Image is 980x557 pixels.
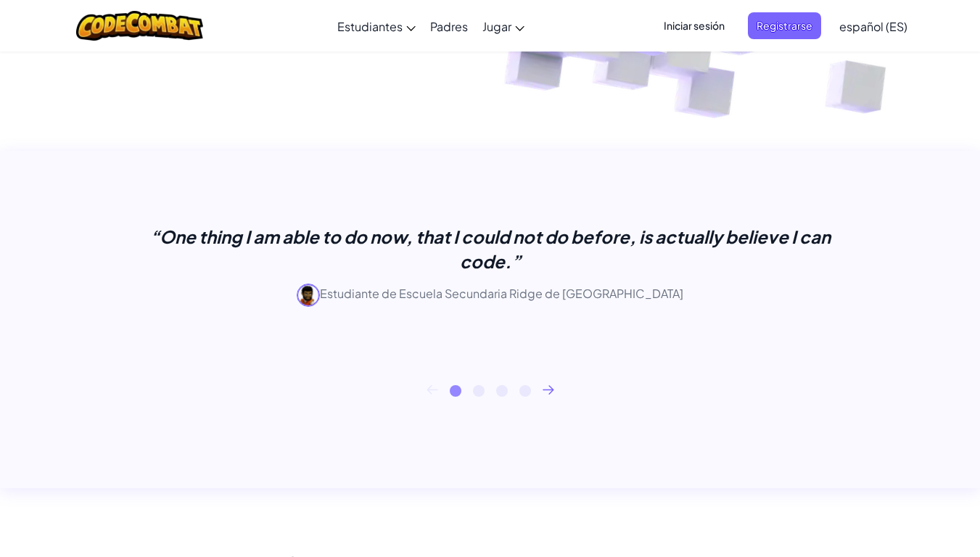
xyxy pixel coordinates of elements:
[475,7,532,46] a: Jugar
[496,385,508,397] button: 3
[330,7,423,46] a: Estudiantes
[128,224,853,273] p: “One thing I am able to do now, that I could not do before, is actually believe I can code.”
[748,12,821,39] button: Registrarse
[297,284,320,307] img: avatar
[839,19,907,34] span: español (ES)
[450,385,461,397] button: 1
[655,12,733,39] button: Iniciar sesión
[337,19,403,34] span: Estudiantes
[473,385,485,397] button: 2
[832,7,915,46] a: español (ES)
[519,385,531,397] button: 4
[76,11,203,41] img: CodeCombat logo
[128,284,853,307] p: Estudiante de Escuela Secundaria Ridge de [GEOGRAPHIC_DATA]
[482,19,511,34] span: Jugar
[423,7,475,46] a: Padres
